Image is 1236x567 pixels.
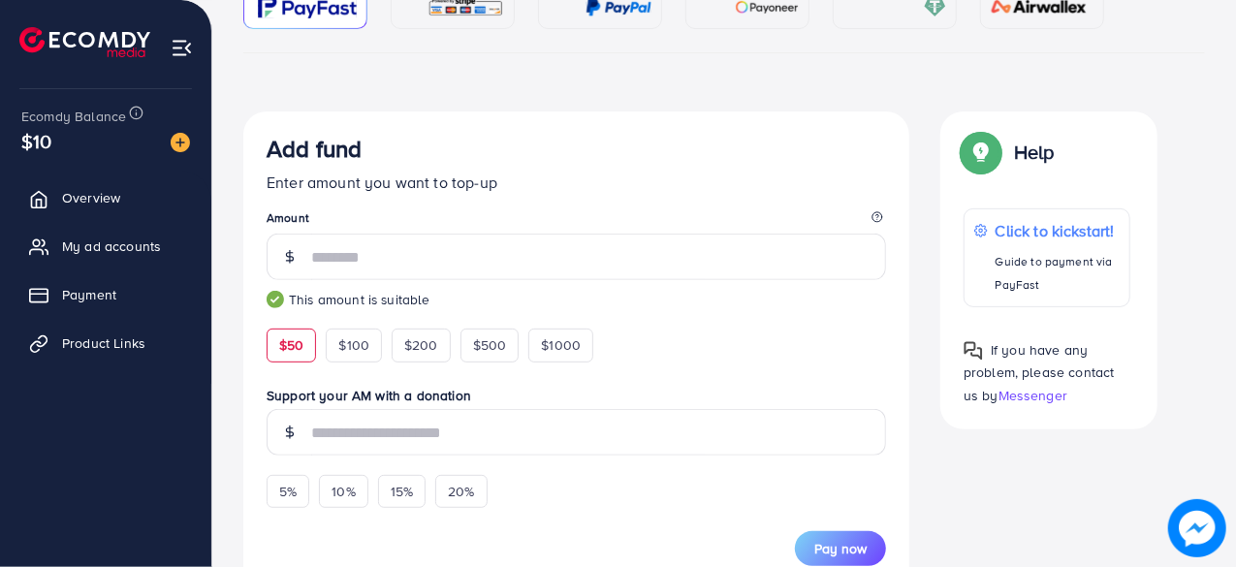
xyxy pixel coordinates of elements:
p: Help [1014,141,1055,164]
img: image [171,133,190,152]
label: Support your AM with a donation [267,386,886,405]
a: Payment [15,275,197,314]
span: $500 [473,335,507,355]
img: image [1168,499,1226,557]
span: Ecomdy Balance [21,107,126,126]
p: Click to kickstart! [996,219,1120,242]
span: Pay now [814,539,867,558]
span: $10 [21,127,51,155]
span: Payment [62,285,116,304]
img: menu [171,37,193,59]
p: Enter amount you want to top-up [267,171,886,194]
img: Popup guide [964,341,983,361]
span: Messenger [998,386,1067,405]
span: 20% [448,482,474,501]
small: This amount is suitable [267,290,886,309]
img: Popup guide [964,135,998,170]
span: $1000 [541,335,581,355]
span: $200 [404,335,438,355]
span: $50 [279,335,303,355]
span: 10% [332,482,355,501]
span: Overview [62,188,120,207]
p: Guide to payment via PayFast [996,250,1120,297]
button: Pay now [795,531,886,566]
img: logo [19,27,150,57]
span: 5% [279,482,297,501]
span: If you have any problem, please contact us by [964,340,1115,404]
span: $100 [338,335,369,355]
img: guide [267,291,284,308]
h3: Add fund [267,135,362,163]
legend: Amount [267,209,886,234]
span: Product Links [62,333,145,353]
span: 15% [391,482,413,501]
a: Product Links [15,324,197,362]
a: My ad accounts [15,227,197,266]
span: My ad accounts [62,236,161,256]
a: Overview [15,178,197,217]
